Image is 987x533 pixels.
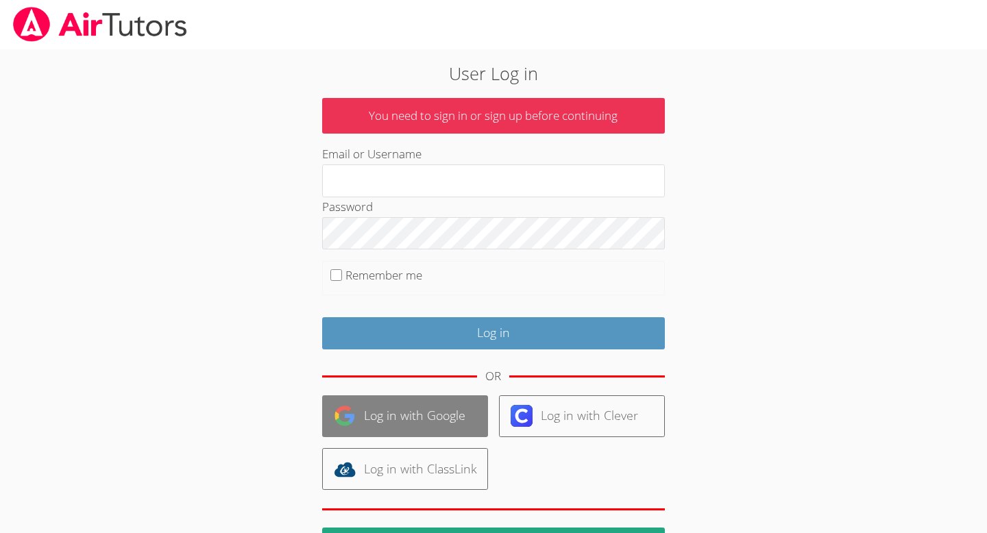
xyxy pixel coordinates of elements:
img: classlink-logo-d6bb404cc1216ec64c9a2012d9dc4662098be43eaf13dc465df04b49fa7ab582.svg [334,458,356,480]
label: Password [322,199,373,214]
label: Email or Username [322,146,422,162]
div: OR [485,367,501,386]
a: Log in with ClassLink [322,448,488,490]
label: Remember me [345,267,422,283]
a: Log in with Google [322,395,488,437]
img: clever-logo-6eab21bc6e7a338710f1a6ff85c0baf02591cd810cc4098c63d3a4b26e2feb20.svg [511,405,533,427]
h2: User Log in [227,60,760,86]
p: You need to sign in or sign up before continuing [322,98,665,134]
img: airtutors_banner-c4298cdbf04f3fff15de1276eac7730deb9818008684d7c2e4769d2f7ddbe033.png [12,7,188,42]
input: Log in [322,317,665,349]
a: Log in with Clever [499,395,665,437]
img: google-logo-50288ca7cdecda66e5e0955fdab243c47b7ad437acaf1139b6f446037453330a.svg [334,405,356,427]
